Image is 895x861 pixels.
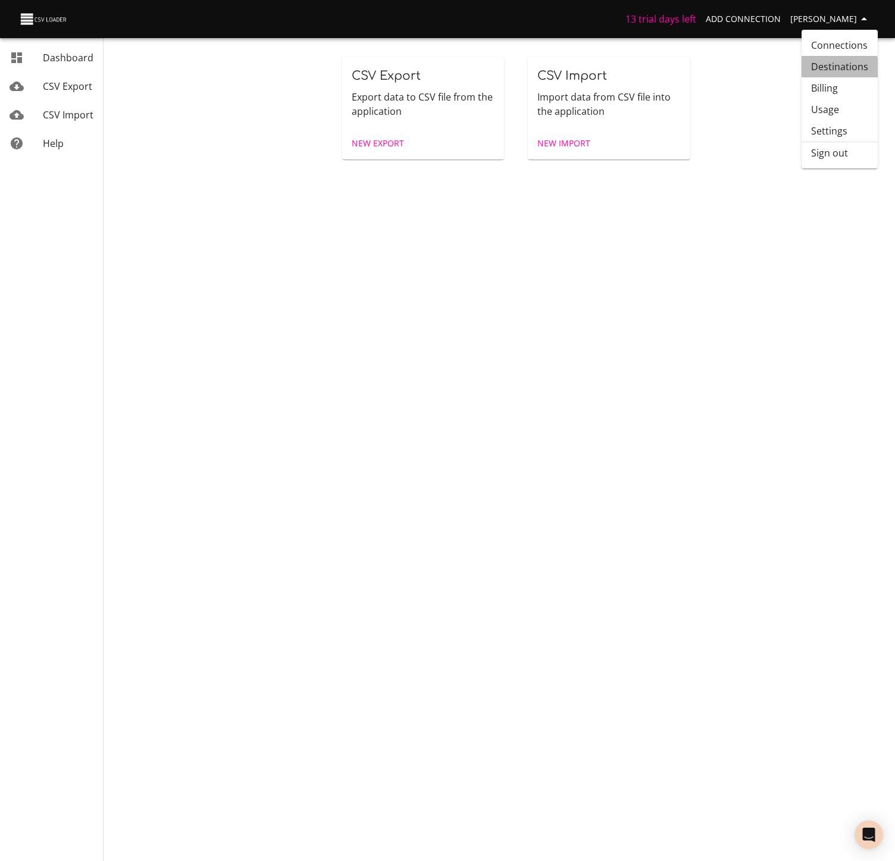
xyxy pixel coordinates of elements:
span: Add Connection [706,12,781,27]
span: New Export [352,136,404,151]
a: New Export [347,133,409,155]
a: Destinations [802,56,878,77]
h6: 13 trial days left [625,11,696,27]
a: Settings [802,120,878,142]
span: CSV Import [537,69,607,83]
img: CSV Loader [19,11,69,27]
button: [PERSON_NAME] [786,8,876,30]
span: New Import [537,136,590,151]
li: Sign out [802,142,878,164]
a: Billing [802,77,878,99]
a: New Import [533,133,595,155]
span: Dashboard [43,51,93,64]
span: [PERSON_NAME] [790,12,871,27]
p: Import data from CSV file into the application [537,90,681,118]
span: CSV Export [43,80,92,93]
span: CSV Import [43,108,93,121]
div: Open Intercom Messenger [855,821,883,849]
a: Connections [802,35,878,56]
span: Help [43,137,64,150]
a: Usage [802,99,878,120]
span: CSV Export [352,69,421,83]
p: Export data to CSV file from the application [352,90,495,118]
a: Add Connection [701,8,786,30]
